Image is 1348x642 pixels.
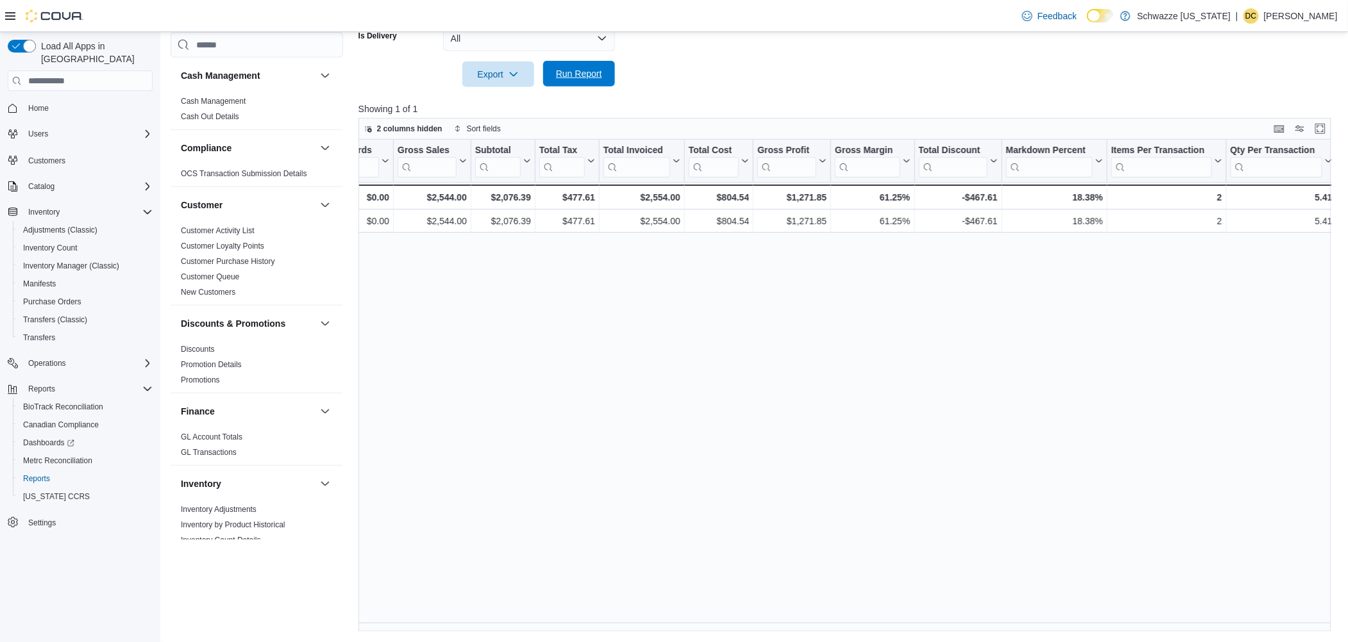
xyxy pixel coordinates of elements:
a: [US_STATE] CCRS [18,489,95,504]
div: Subtotal [475,145,521,177]
span: Customer Purchase History [181,256,275,267]
div: Items Per Transaction [1111,145,1212,157]
span: Export [470,62,527,87]
div: Customer [171,223,343,305]
button: Purchase Orders [13,293,158,311]
button: Keyboard shortcuts [1272,121,1287,136]
div: 18.38% [1006,213,1103,229]
button: Reports [3,380,158,398]
span: Cash Out Details [181,111,239,122]
button: Operations [23,356,71,371]
a: Adjustments (Classic) [18,222,103,238]
a: New Customers [181,288,235,297]
button: Inventory Manager (Classic) [13,257,158,275]
span: Home [23,100,153,116]
div: Total Invoiced [603,145,670,177]
button: Reports [23,381,60,397]
button: Total Tax [539,145,595,177]
button: Enter fullscreen [1313,121,1328,136]
div: 5.41 [1231,213,1333,229]
span: Purchase Orders [18,294,153,309]
a: Customer Activity List [181,226,255,235]
span: Operations [23,356,153,371]
span: Reports [23,381,153,397]
span: Operations [28,358,66,368]
button: Discounts & Promotions [317,316,333,331]
div: Finance [171,429,343,465]
a: Promotion Details [181,360,242,369]
div: Gross Profit [757,145,816,177]
button: Cash Management [317,68,333,83]
nav: Complex example [8,94,153,565]
div: 2 [1111,213,1222,229]
button: Home [3,99,158,117]
div: Subtotal [475,145,521,157]
a: BioTrack Reconciliation [18,399,108,415]
div: $0.00 [328,213,389,229]
button: Discounts & Promotions [181,317,315,330]
button: Display options [1292,121,1308,136]
span: Settings [23,514,153,531]
button: Customer [317,197,333,213]
span: Reports [18,471,153,486]
div: Discounts & Promotions [171,342,343,393]
button: Total Cost [689,145,749,177]
span: Discounts [181,344,215,354]
div: $2,544.00 [398,213,467,229]
div: 61.25% [835,213,910,229]
span: Customers [23,152,153,168]
button: Settings [3,513,158,532]
div: 18.38% [1006,190,1103,205]
button: Inventory [3,203,158,221]
div: $1,271.85 [757,213,827,229]
div: Cash Management [171,94,343,129]
button: Compliance [317,140,333,156]
p: [PERSON_NAME] [1264,8,1338,24]
a: Purchase Orders [18,294,87,309]
div: Gross Margin [835,145,900,157]
button: Transfers [13,329,158,347]
div: $2,076.39 [475,190,531,205]
button: Markdown Percent [1006,145,1103,177]
span: Manifests [18,276,153,292]
div: Daniel castillo [1243,8,1259,24]
span: Inventory Count [23,243,78,253]
span: New Customers [181,287,235,297]
span: Customer Queue [181,272,239,282]
a: Reports [18,471,55,486]
span: Promotion Details [181,359,242,370]
div: Gross Margin [835,145,900,177]
p: | [1236,8,1238,24]
button: Catalog [23,179,60,194]
button: All [443,26,615,51]
a: Inventory Count Details [181,536,261,545]
h3: Customer [181,199,223,211]
a: Dashboards [18,435,80,450]
span: [US_STATE] CCRS [23,491,90,502]
button: Metrc Reconciliation [13,452,158,470]
div: Total Tax [539,145,585,157]
button: Customer [181,199,315,211]
span: Inventory Manager (Classic) [23,261,119,271]
span: Inventory [23,204,153,220]
span: Metrc Reconciliation [23,456,92,466]
button: Total Invoiced [603,145,680,177]
div: Gift Cards [328,145,379,157]
div: Markdown Percent [1006,145,1093,177]
img: Cova [26,10,83,22]
button: Gross Sales [398,145,467,177]
a: Inventory Manager (Classic) [18,258,124,274]
button: Operations [3,354,158,372]
span: Load All Apps in [GEOGRAPHIC_DATA] [36,40,153,65]
div: -$467.61 [918,213,997,229]
span: Users [23,126,153,142]
span: Adjustments (Classic) [18,222,153,238]
span: Canadian Compliance [23,420,99,430]
a: Metrc Reconciliation [18,453,97,468]
button: Total Discount [918,145,997,177]
div: Items Per Transaction [1111,145,1212,177]
div: Qty Per Transaction [1230,145,1322,157]
span: Purchase Orders [23,297,81,307]
a: Settings [23,515,61,531]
